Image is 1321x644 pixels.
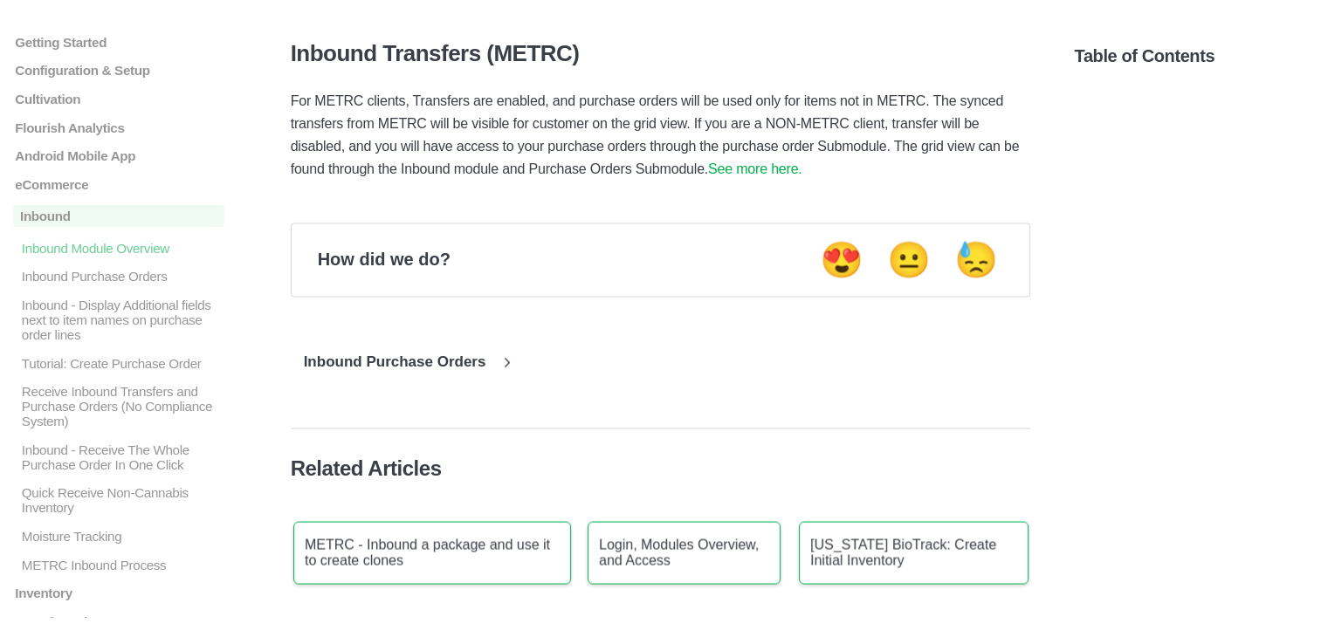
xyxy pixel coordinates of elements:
p: Receive Inbound Transfers and Purchase Orders (No Compliance System) [20,385,225,429]
a: eCommerce [13,177,224,192]
a: Tutorial: Create Purchase Order [13,356,224,371]
h4: Related Articles [291,456,1031,481]
a: See more here. [708,161,802,176]
p: For METRC clients, Transfers are enabled, and purchase orders will be used only for items not in ... [291,90,1031,181]
a: [US_STATE] BioTrack: Create Initial Inventory [799,521,1029,584]
a: Login, Modules Overview, and Access [588,521,781,584]
button: Neutral feedback button [882,238,936,281]
a: Inbound - Receive The Whole Purchase Order In One Click [13,442,224,472]
button: Negative feedback button [949,238,1003,281]
p: Quick Receive Non-Cannabis Inventory [20,486,225,516]
a: Quick Receive Non-Cannabis Inventory [13,486,224,516]
p: METRC Inbound Process [20,558,225,572]
h5: Table of Contents [1074,46,1308,66]
a: Configuration & Setup [13,64,224,79]
a: Inbound Module Overview [13,241,224,256]
a: Android Mobile App [13,149,224,164]
p: Inbound - Display Additional fields next to item names on purchase order lines [20,298,225,342]
p: How did we do? [318,250,451,270]
p: Inbound Purchase Orders [291,353,499,371]
button: Positive feedback button [815,238,869,281]
p: [US_STATE] BioTrack: Create Initial Inventory [810,537,1017,568]
a: METRC Inbound Process [13,558,224,572]
a: Getting Started [13,35,224,50]
p: Login, Modules Overview, and Access [599,537,769,568]
a: METRC - Inbound a package and use it to create clones [293,521,571,584]
p: Inbound - Receive The Whole Purchase Order In One Click [20,442,225,472]
p: METRC - Inbound a package and use it to create clones [305,537,560,568]
p: Tutorial: Create Purchase Order [20,356,225,371]
a: Inbound - Display Additional fields next to item names on purchase order lines [13,298,224,342]
section: Table of Contents [1074,17,1308,618]
a: Cultivation [13,92,224,106]
p: Moisture Tracking [20,530,225,545]
a: Flourish Analytics [13,120,224,135]
a: Inbound [13,206,224,228]
p: Inbound Module Overview [20,241,225,256]
a: Inbound Purchase Orders [13,270,224,284]
a: Moisture Tracking [13,530,224,545]
a: Inventory [13,586,224,601]
p: Inbound Purchase Orders [20,270,225,284]
a: Go to next article Inbound Purchase Orders [291,339,517,386]
h3: Inbound Transfers (METRC) [291,40,1031,67]
a: Receive Inbound Transfers and Purchase Orders (No Compliance System) [13,385,224,429]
